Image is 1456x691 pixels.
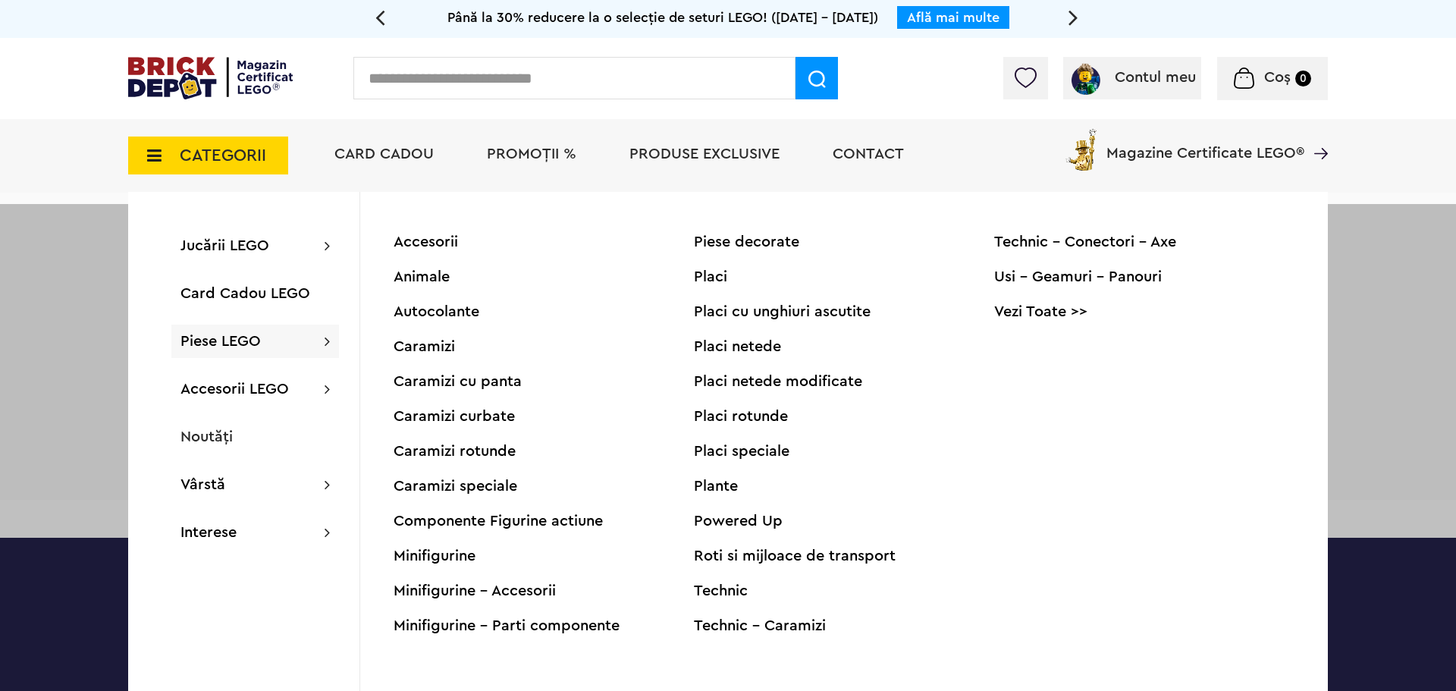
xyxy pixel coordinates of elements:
[1069,70,1196,85] a: Contul meu
[833,146,904,162] a: Contact
[1304,126,1328,141] a: Magazine Certificate LEGO®
[629,146,780,162] a: Produse exclusive
[1115,70,1196,85] span: Contul meu
[1264,70,1291,85] span: Coș
[180,147,266,164] span: CATEGORII
[1106,126,1304,161] span: Magazine Certificate LEGO®
[1295,71,1311,86] small: 0
[907,11,999,24] a: Află mai multe
[487,146,576,162] a: PROMOȚII %
[334,146,434,162] a: Card Cadou
[447,11,878,24] span: Până la 30% reducere la o selecție de seturi LEGO! ([DATE] - [DATE])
